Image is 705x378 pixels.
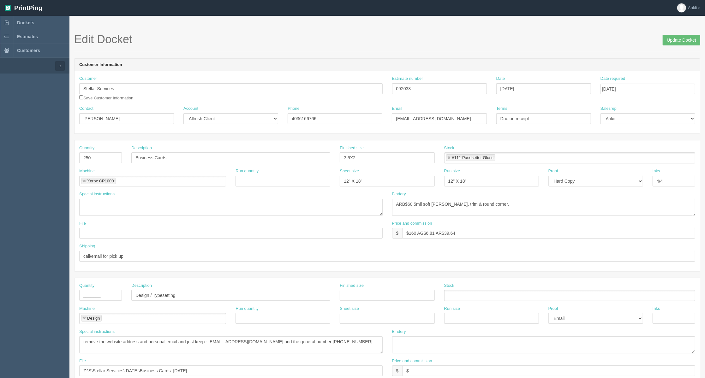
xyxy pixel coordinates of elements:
[17,20,34,25] span: Dockets
[444,168,460,174] label: Run size
[5,5,11,11] img: logo-3e63b451c926e2ac314895c53de4908e5d424f24456219fb08d385ab2e579770.png
[340,145,364,151] label: Finished size
[79,145,94,151] label: Quantity
[236,306,259,312] label: Run quantity
[452,156,494,160] div: #111 Pacesetter Gloss
[17,34,38,39] span: Estimates
[79,243,95,249] label: Shipping
[496,106,507,112] label: Terms
[79,221,86,227] label: File
[79,106,93,112] label: Contact
[653,168,660,174] label: Inks
[392,199,696,216] textarea: ARB$60 5mil soft [PERSON_NAME], trim & round corner,
[79,191,115,197] label: Special instructions
[79,336,383,353] textarea: remove the website address and personal email and just keep : [EMAIL_ADDRESS][DOMAIN_NAME] and th...
[663,35,700,45] input: Update Docket
[74,33,700,46] h1: Edit Docket
[87,316,100,320] div: Design
[600,106,617,112] label: Salesrep
[444,306,460,312] label: Run size
[131,283,152,289] label: Description
[79,306,95,312] label: Machine
[677,3,686,12] img: avatar_default-7531ab5dedf162e01f1e0bb0964e6a185e93c5c22dfe317fb01d7f8cd2b1632c.jpg
[340,283,364,289] label: Finished size
[392,228,403,239] div: $
[496,76,505,82] label: Date
[79,358,86,364] label: File
[87,179,114,183] div: Xerox CP1000
[288,106,300,112] label: Phone
[392,365,403,376] div: $
[392,76,423,82] label: Estimate number
[183,106,198,112] label: Account
[392,106,402,112] label: Email
[548,168,558,174] label: Proof
[548,306,558,312] label: Proof
[340,306,359,312] label: Sheet size
[392,221,432,227] label: Price and commission
[392,358,432,364] label: Price and commission
[444,283,455,289] label: Stock
[392,191,406,197] label: Bindery
[75,59,700,71] header: Customer Information
[653,306,660,312] label: Inks
[392,329,406,335] label: Bindery
[444,145,455,151] label: Stock
[79,168,95,174] label: Machine
[79,76,97,82] label: Customer
[236,168,259,174] label: Run quantity
[79,283,94,289] label: Quantity
[79,76,383,101] div: Save Customer Information
[79,329,115,335] label: Special instructions
[340,168,359,174] label: Sheet size
[131,145,152,151] label: Description
[17,48,40,53] span: Customers
[79,83,383,94] input: Enter customer name
[600,76,625,82] label: Date required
